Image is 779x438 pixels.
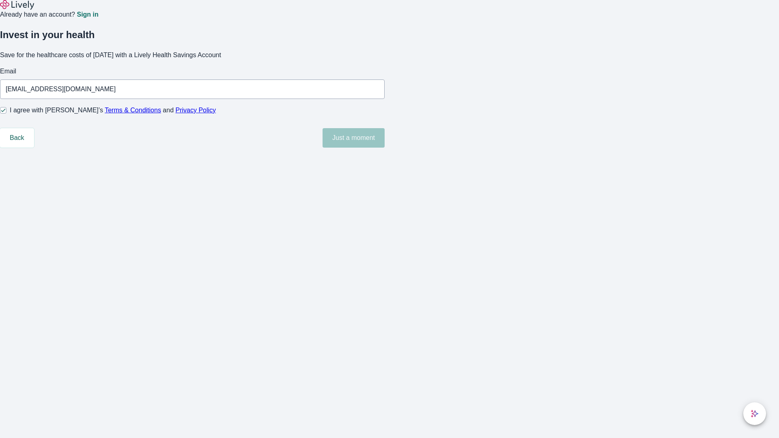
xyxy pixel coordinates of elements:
span: I agree with [PERSON_NAME]’s and [10,105,216,115]
a: Terms & Conditions [105,107,161,114]
button: chat [743,402,766,425]
svg: Lively AI Assistant [751,410,759,418]
a: Privacy Policy [176,107,216,114]
a: Sign in [77,11,98,18]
